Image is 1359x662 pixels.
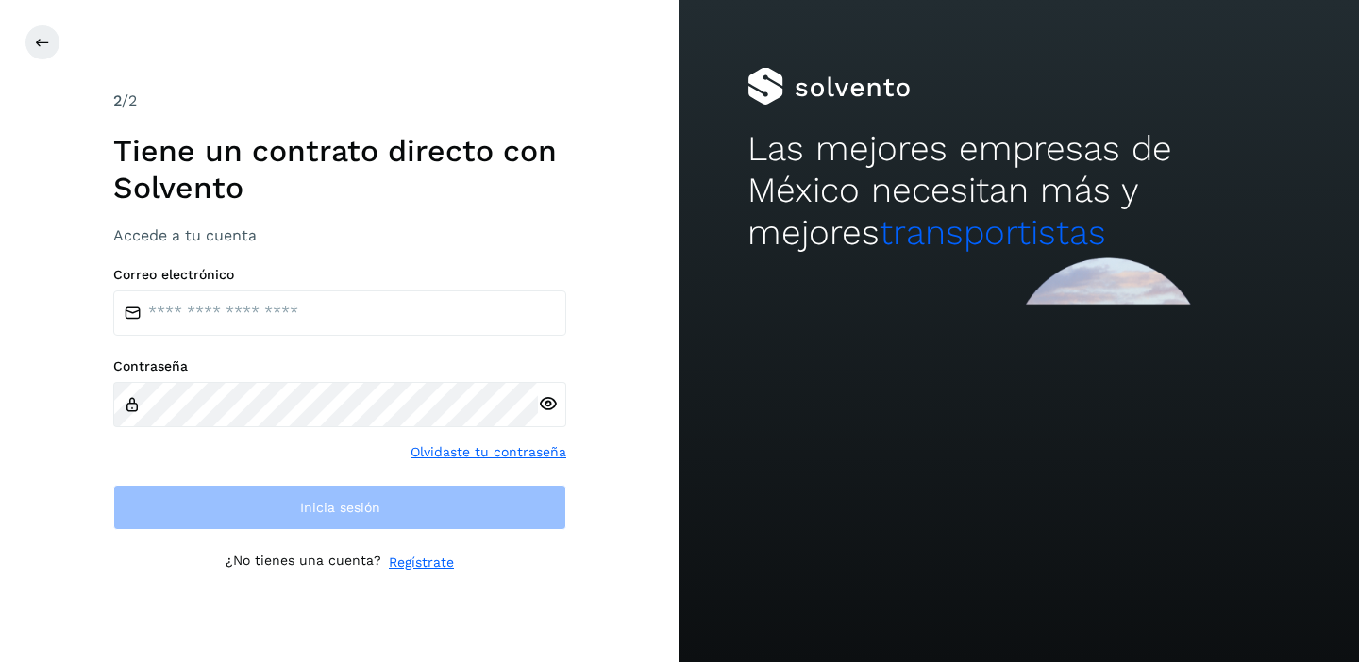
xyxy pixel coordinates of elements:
[389,553,454,572] a: Regístrate
[226,553,381,572] p: ¿No tienes una cuenta?
[747,128,1291,254] h2: Las mejores empresas de México necesitan más y mejores
[113,485,566,530] button: Inicia sesión
[113,133,566,206] h1: Tiene un contrato directo con Solvento
[113,90,566,112] div: /2
[113,226,566,244] h3: Accede a tu cuenta
[880,212,1106,253] span: transportistas
[113,91,122,109] span: 2
[113,358,566,374] label: Contraseña
[113,267,566,283] label: Correo electrónico
[300,501,380,514] span: Inicia sesión
[411,442,566,462] a: Olvidaste tu contraseña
